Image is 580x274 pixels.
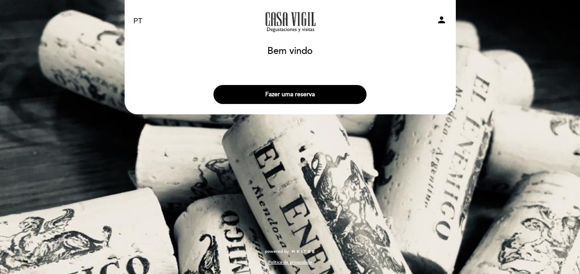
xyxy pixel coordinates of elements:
[436,15,447,25] i: person
[236,9,344,33] a: A la tarde en Casa Vigil
[436,15,447,28] button: person
[265,249,316,255] a: powered by
[213,85,367,104] button: Fazer uma reserva
[267,46,313,57] h1: Bem vindo
[265,249,289,255] span: powered by
[291,250,316,254] img: MEITRE
[268,259,312,265] a: Política de privacidade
